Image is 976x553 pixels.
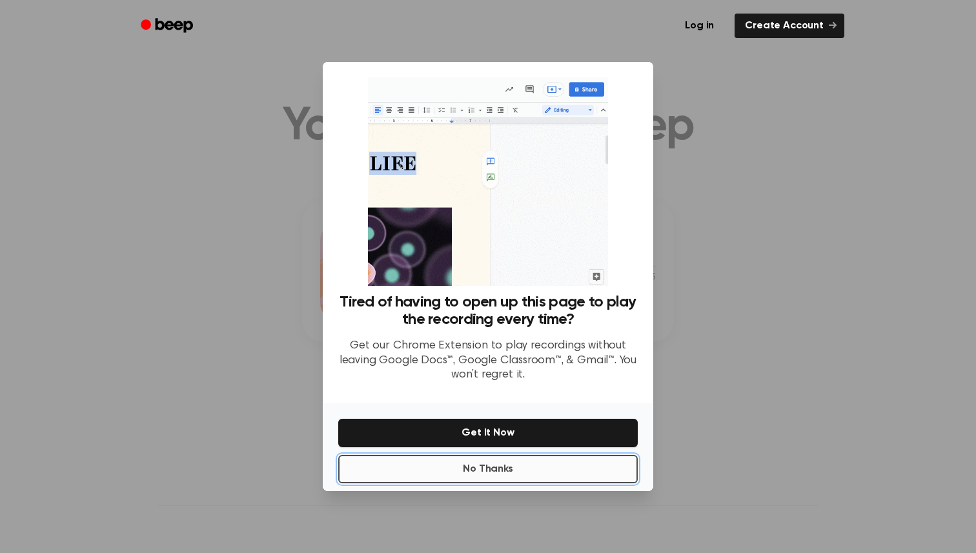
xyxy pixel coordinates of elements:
[132,14,205,39] a: Beep
[338,455,638,483] button: No Thanks
[735,14,844,38] a: Create Account
[368,77,607,286] img: Beep extension in action
[338,339,638,383] p: Get our Chrome Extension to play recordings without leaving Google Docs™, Google Classroom™, & Gm...
[672,11,727,41] a: Log in
[338,419,638,447] button: Get It Now
[338,294,638,328] h3: Tired of having to open up this page to play the recording every time?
